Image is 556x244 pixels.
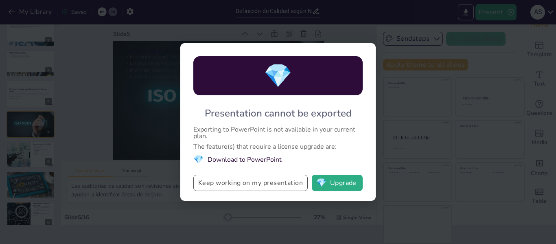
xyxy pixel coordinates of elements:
button: Keep working on my presentation [193,175,308,191]
div: Exporting to PowerPoint is not available in your current plan. [193,126,363,139]
span: diamond [316,179,326,187]
span: diamond [264,60,292,92]
li: Download to PowerPoint [193,154,363,165]
span: diamond [193,154,204,165]
button: diamondUpgrade [312,175,363,191]
div: Presentation cannot be exported [205,107,352,120]
div: The feature(s) that require a license upgrade are: [193,143,363,150]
